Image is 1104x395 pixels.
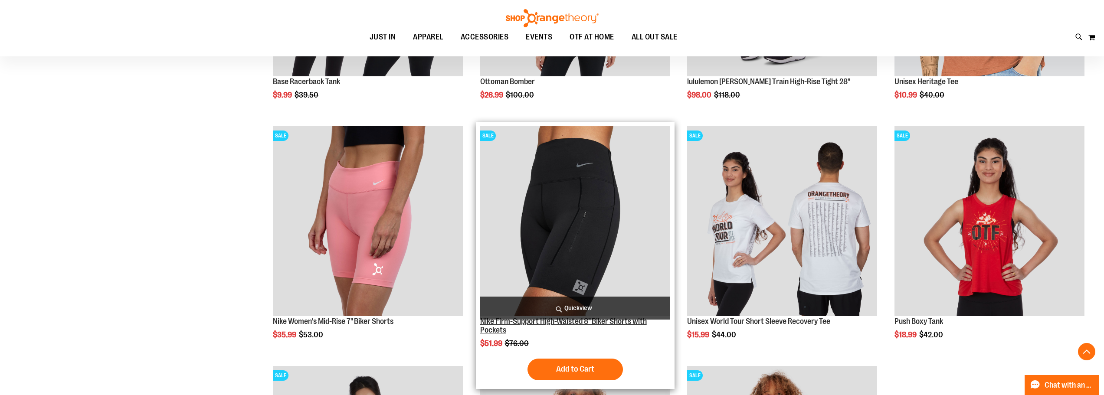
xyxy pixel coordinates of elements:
[295,91,320,99] span: $39.50
[273,77,340,86] a: Base Racerback Tank
[504,9,600,27] img: Shop Orangetheory
[370,27,396,47] span: JUST IN
[556,364,594,374] span: Add to Cart
[920,91,946,99] span: $40.00
[506,91,535,99] span: $100.00
[273,126,463,316] img: Product image for Nike Mid-Rise 7in Biker Shorts
[894,126,1084,316] img: Product image for Push Boxy Tank
[480,131,496,141] span: SALE
[299,330,324,339] span: $53.00
[632,27,678,47] span: ALL OUT SALE
[527,359,623,380] button: Add to Cart
[687,126,877,316] img: Product image for Unisex World Tour Short Sleeve Recovery Tee
[683,122,881,361] div: product
[570,27,614,47] span: OTF AT HOME
[894,330,918,339] span: $18.99
[687,370,703,381] span: SALE
[894,91,918,99] span: $10.99
[894,77,958,86] a: Unisex Heritage Tee
[480,91,504,99] span: $26.99
[890,122,1089,361] div: product
[461,27,509,47] span: ACCESSORIES
[687,317,830,326] a: Unisex World Tour Short Sleeve Recovery Tee
[894,317,943,326] a: Push Boxy Tank
[476,122,675,389] div: product
[687,91,713,99] span: $98.00
[919,330,944,339] span: $42.00
[480,126,670,317] a: Product image for Nike Firm-Support High-Waisted 8in Biker Shorts with PocketsSALE
[687,77,850,86] a: lululemon [PERSON_NAME] Train High-Rise Tight 28"
[1045,381,1094,389] span: Chat with an Expert
[413,27,443,47] span: APPAREL
[894,131,910,141] span: SALE
[687,126,877,317] a: Product image for Unisex World Tour Short Sleeve Recovery TeeSALE
[505,339,530,348] span: $76.00
[1078,343,1095,360] button: Back To Top
[687,131,703,141] span: SALE
[273,370,288,381] span: SALE
[480,339,504,348] span: $51.99
[712,330,737,339] span: $44.00
[273,317,393,326] a: Nike Women's Mid-Rise 7" Biker Shorts
[714,91,741,99] span: $118.00
[1025,375,1099,395] button: Chat with an Expert
[269,122,467,361] div: product
[480,126,670,316] img: Product image for Nike Firm-Support High-Waisted 8in Biker Shorts with Pockets
[687,330,711,339] span: $15.99
[480,317,647,334] a: Nike Firm-Support High-Waisted 8" Biker Shorts with Pockets
[480,77,535,86] a: Ottoman Bomber
[273,131,288,141] span: SALE
[526,27,552,47] span: EVENTS
[273,91,293,99] span: $9.99
[480,297,670,320] a: Quickview
[894,126,1084,317] a: Product image for Push Boxy TankSALE
[273,126,463,317] a: Product image for Nike Mid-Rise 7in Biker ShortsSALE
[273,330,298,339] span: $35.99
